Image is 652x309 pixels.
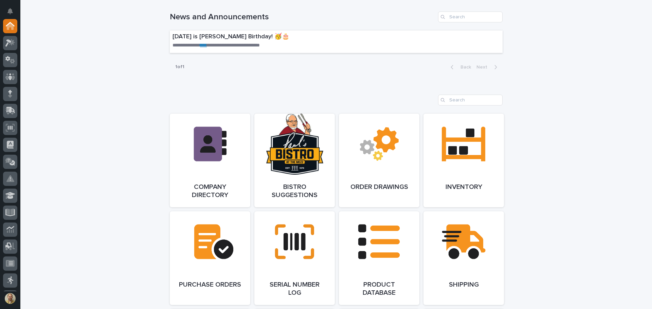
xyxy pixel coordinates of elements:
button: Notifications [3,4,17,18]
a: Product Database [339,211,419,305]
a: Inventory [423,114,504,207]
button: Back [445,64,474,70]
span: Next [476,65,491,70]
span: Back [456,65,471,70]
a: Serial Number Log [254,211,335,305]
a: Purchase Orders [170,211,250,305]
a: Order Drawings [339,114,419,207]
p: [DATE] is [PERSON_NAME] Birthday! 🥳🎂 [173,33,397,41]
input: Search [438,95,503,105]
button: Next [474,64,503,70]
input: Search [438,12,503,22]
p: 1 of 1 [170,59,190,75]
div: Notifications [8,8,17,19]
a: Company Directory [170,114,250,207]
a: Shipping [423,211,504,305]
button: users-avatar [3,291,17,306]
a: Bistro Suggestions [254,114,335,207]
h1: News and Announcements [170,12,435,22]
